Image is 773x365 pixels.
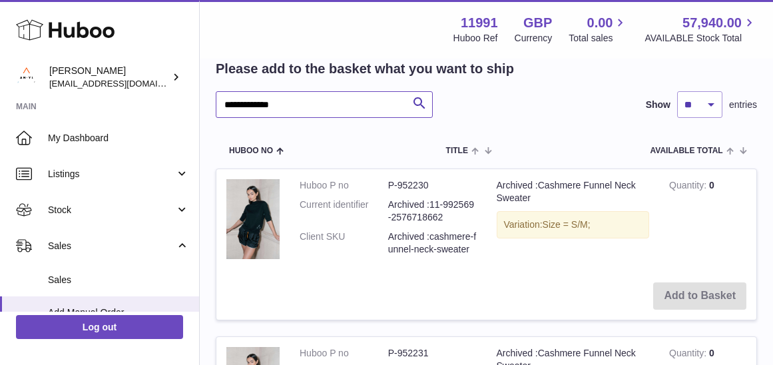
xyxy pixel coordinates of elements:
[16,315,183,339] a: Log out
[543,219,591,230] span: Size = S/M;
[300,179,388,192] dt: Huboo P no
[669,180,709,194] strong: Quantity
[388,179,477,192] dd: P-952230
[388,198,477,224] dd: Archived :11-992569-2576718662
[644,32,757,45] span: AVAILABLE Stock Total
[48,306,189,319] span: Add Manual Order
[388,347,477,360] dd: P-952231
[587,14,613,32] span: 0.00
[300,347,388,360] dt: Huboo P no
[669,348,709,362] strong: Quantity
[646,99,670,111] label: Show
[523,14,552,32] strong: GBP
[300,230,388,256] dt: Client SKU
[388,230,477,256] dd: Archived :cashmere-funnel-neck-sweater
[659,169,756,272] td: 0
[49,65,169,90] div: [PERSON_NAME]
[48,168,175,181] span: Listings
[229,147,273,155] span: Huboo no
[497,211,650,238] div: Variation:
[650,147,723,155] span: AVAILABLE Total
[453,32,498,45] div: Huboo Ref
[682,14,742,32] span: 57,940.00
[487,169,660,272] td: Archived :Cashmere Funnel Neck Sweater
[16,67,36,87] img: info@an-y1.com
[48,274,189,286] span: Sales
[644,14,757,45] a: 57,940.00 AVAILABLE Stock Total
[216,60,514,78] h2: Please add to the basket what you want to ship
[569,32,628,45] span: Total sales
[729,99,757,111] span: entries
[300,198,388,224] dt: Current identifier
[49,78,196,89] span: [EMAIL_ADDRESS][DOMAIN_NAME]
[48,240,175,252] span: Sales
[515,32,553,45] div: Currency
[226,179,280,259] img: Archived :Cashmere Funnel Neck Sweater
[461,14,498,32] strong: 11991
[48,204,175,216] span: Stock
[48,132,189,145] span: My Dashboard
[446,147,468,155] span: Title
[569,14,628,45] a: 0.00 Total sales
